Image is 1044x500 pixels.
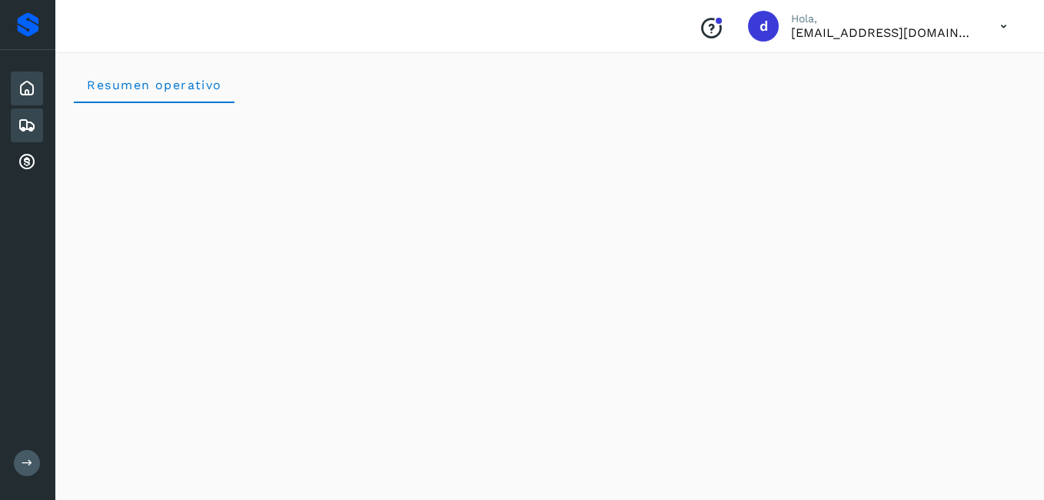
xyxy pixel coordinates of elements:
[791,12,976,25] p: Hola,
[791,25,976,40] p: dcordero@grupoterramex.com
[86,78,222,92] span: Resumen operativo
[11,72,43,105] div: Inicio
[11,108,43,142] div: Embarques
[11,145,43,179] div: Cuentas por cobrar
